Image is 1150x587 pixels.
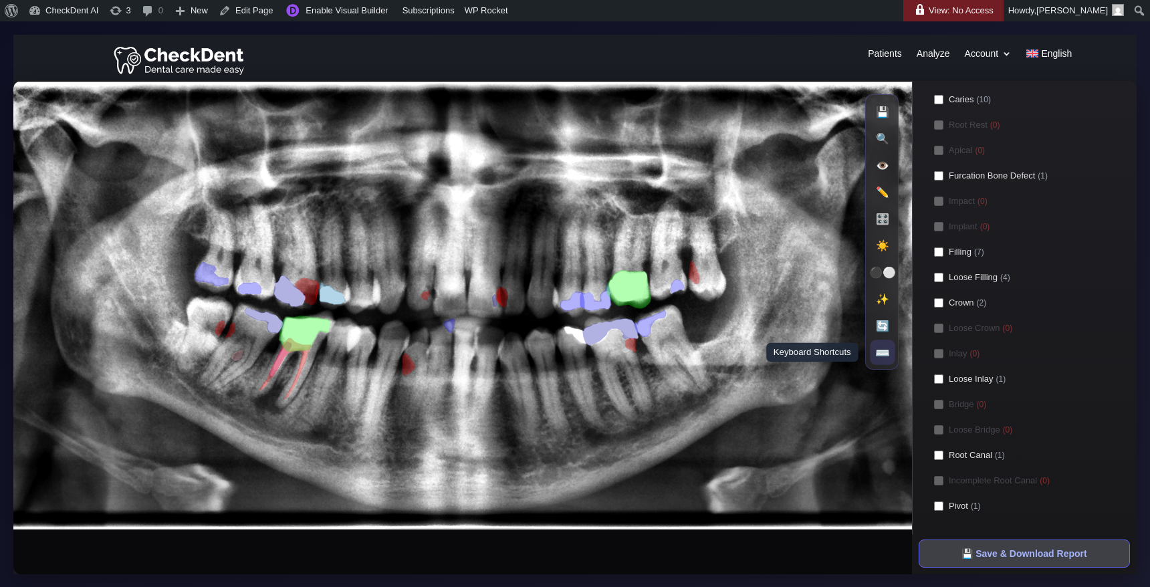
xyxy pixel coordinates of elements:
label: Loose Filling [926,267,1123,288]
label: Impact [926,191,1123,212]
button: 💾 [871,100,894,123]
input: Bridge(0) [934,400,943,409]
spanpatho: (0) [977,195,988,207]
input: Apical(0) [934,146,943,155]
span: [PERSON_NAME] [1036,5,1108,15]
a: Analyze [917,49,950,64]
button: ✏️ [871,181,894,203]
input: Loose Filling(4) [934,273,943,282]
input: Loose Bridge(0) [934,425,943,435]
a: English [1026,49,1072,64]
button: ⚫⚪ [871,261,894,283]
spanpatho: (1) [996,373,1006,385]
spanpatho: (1) [995,449,1005,461]
label: Caries [926,89,1123,110]
button: 💾 Save & Download Report [919,540,1130,568]
spanpatho: (0) [975,144,985,156]
spanpatho: (0) [990,119,1000,131]
img: Arnav Saha [1112,4,1124,16]
spanpatho: (4) [1000,271,1010,283]
label: Apical [926,140,1123,161]
spanpatho: (1) [971,500,981,512]
input: Inlay(0) [934,349,943,358]
button: ☀️ [871,234,894,257]
img: Checkdent Logo [114,43,247,76]
button: ✨ [871,287,894,310]
spanpatho: (1) [1038,170,1048,182]
spanpatho: (0) [1003,424,1013,436]
a: Account [965,49,1012,64]
label: Loose Bridge [926,419,1123,441]
input: Incomplete Root Canal(0) [934,476,943,485]
label: Implant [926,216,1123,237]
span: English [1041,49,1072,58]
input: Furcation Bone Defect(1) [934,171,943,181]
spanpatho: (7) [974,246,984,258]
label: Crown [926,292,1123,314]
label: Pivot [926,495,1123,517]
input: Crown(2) [934,298,943,308]
spanpatho: (0) [977,398,987,410]
label: Incomplete Root Canal [926,470,1123,491]
label: Root Canal [926,445,1123,466]
input: Caries(10) [934,95,943,104]
button: 🔍 [871,127,894,150]
input: Implant(0) [934,222,943,231]
label: Inlay [926,343,1123,364]
input: Loose Inlay(1) [934,374,943,384]
a: Patients [868,49,902,64]
spanpatho: (0) [1003,322,1013,334]
spanpatho: (0) [969,348,980,360]
label: Loose Crown [926,318,1123,339]
label: Loose Inlay [926,368,1123,390]
spanpatho: (2) [977,297,987,309]
input: Impact(0) [934,197,943,206]
input: Filling(7) [934,247,943,257]
spanpatho: (10) [977,94,991,106]
input: Root Canal(1) [934,451,943,460]
label: Root Rest [926,114,1123,136]
input: Root Rest(0) [934,120,943,130]
button: 👁️ [871,154,894,177]
spanpatho: (0) [980,221,990,233]
spanpatho: (0) [1040,475,1050,487]
label: Filling [926,241,1123,263]
button: ⌨️Keyboard Shortcuts [870,340,895,365]
button: 🔄 [871,314,894,337]
input: Pivot(1) [934,501,943,511]
input: Loose Crown(0) [934,324,943,333]
button: 🎛️ [871,207,894,230]
label: Bridge [926,394,1123,415]
label: Furcation Bone Defect [926,165,1123,187]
